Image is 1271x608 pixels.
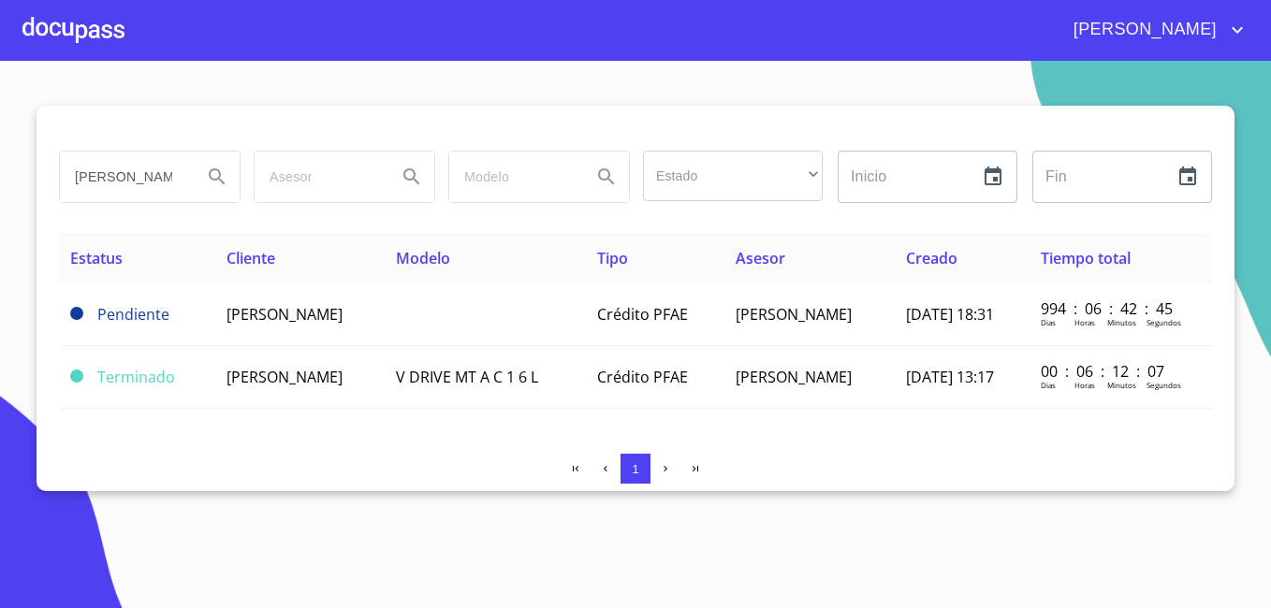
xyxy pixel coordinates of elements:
span: [PERSON_NAME] [736,367,852,387]
span: Crédito PFAE [597,304,688,325]
span: Estatus [70,248,123,268]
span: Tiempo total [1041,248,1131,268]
span: 1 [632,462,638,476]
p: Dias [1041,317,1056,327]
p: 00 : 06 : 12 : 07 [1041,361,1167,382]
div: ​ [643,151,823,201]
button: Search [195,154,240,199]
span: Tipo [597,248,628,268]
p: Segundos [1147,380,1181,390]
button: account of current user [1059,15,1249,45]
p: Horas [1074,380,1095,390]
span: [PERSON_NAME] [226,367,343,387]
button: 1 [621,454,650,484]
span: Terminado [70,369,83,383]
p: Horas [1074,317,1095,327]
span: [DATE] 18:31 [906,304,994,325]
span: [PERSON_NAME] [1059,15,1226,45]
input: search [60,152,187,202]
button: Search [389,154,434,199]
span: [PERSON_NAME] [736,304,852,325]
span: Crédito PFAE [597,367,688,387]
span: Pendiente [97,304,169,325]
p: Dias [1041,380,1056,390]
span: Pendiente [70,307,83,320]
span: Asesor [736,248,785,268]
input: search [449,152,577,202]
button: Search [584,154,629,199]
p: Segundos [1147,317,1181,327]
p: Minutos [1107,380,1136,390]
span: [DATE] 13:17 [906,367,994,387]
p: 994 : 06 : 42 : 45 [1041,298,1167,319]
span: Creado [906,248,957,268]
p: Minutos [1107,317,1136,327]
span: Terminado [97,367,175,387]
span: Modelo [396,248,450,268]
input: search [255,152,382,202]
span: Cliente [226,248,275,268]
span: V DRIVE MT A C 1 6 L [396,367,538,387]
span: [PERSON_NAME] [226,304,343,325]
